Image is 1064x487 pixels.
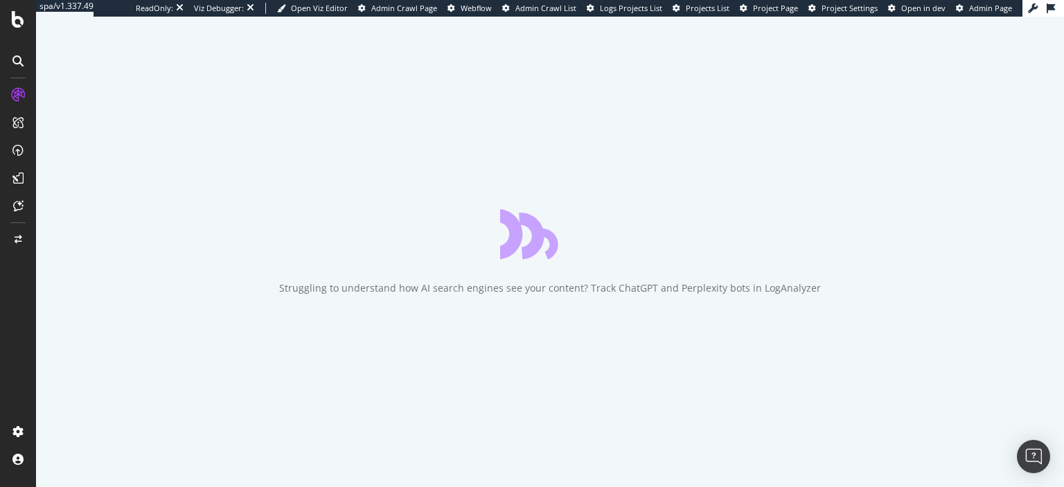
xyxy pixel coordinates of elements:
[673,3,729,14] a: Projects List
[901,3,946,13] span: Open in dev
[753,3,798,13] span: Project Page
[371,3,437,13] span: Admin Crawl Page
[277,3,348,14] a: Open Viz Editor
[461,3,492,13] span: Webflow
[136,3,173,14] div: ReadOnly:
[822,3,878,13] span: Project Settings
[888,3,946,14] a: Open in dev
[1017,440,1050,473] div: Open Intercom Messenger
[600,3,662,13] span: Logs Projects List
[808,3,878,14] a: Project Settings
[447,3,492,14] a: Webflow
[740,3,798,14] a: Project Page
[969,3,1012,13] span: Admin Page
[279,281,821,295] div: Struggling to understand how AI search engines see your content? Track ChatGPT and Perplexity bot...
[500,209,600,259] div: animation
[194,3,244,14] div: Viz Debugger:
[358,3,437,14] a: Admin Crawl Page
[502,3,576,14] a: Admin Crawl List
[587,3,662,14] a: Logs Projects List
[515,3,576,13] span: Admin Crawl List
[291,3,348,13] span: Open Viz Editor
[956,3,1012,14] a: Admin Page
[686,3,729,13] span: Projects List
